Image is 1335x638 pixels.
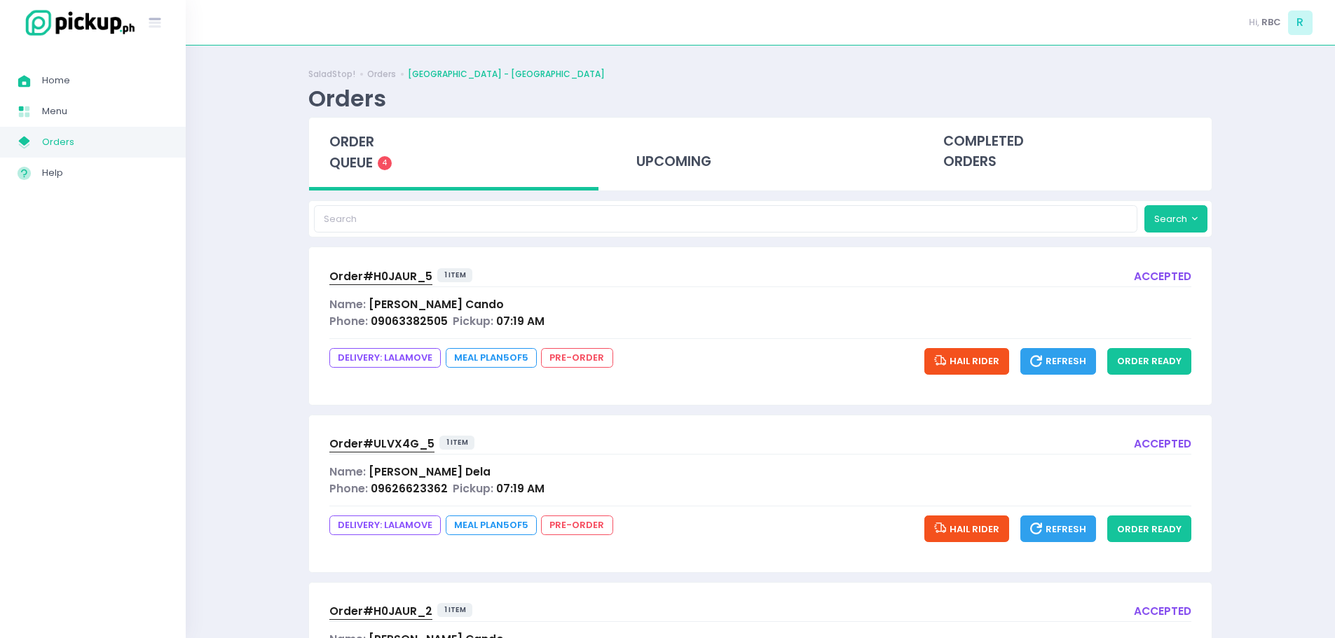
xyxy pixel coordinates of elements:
[42,71,168,90] span: Home
[1030,522,1086,536] span: Refresh
[1134,603,1191,622] div: accepted
[446,348,537,368] span: Meal Plan 5 of 5
[329,269,432,284] span: Order# H0JAUR_5
[541,515,612,535] span: pre-order
[1107,515,1191,542] button: order ready
[329,348,441,368] span: DELIVERY: lalamove
[371,314,448,328] span: 09063382505
[496,481,545,496] span: 07:19 AM
[439,436,475,450] span: 1 item
[367,68,396,81] a: Orders
[42,133,168,151] span: Orders
[329,515,441,535] span: DELIVERY: lalamove
[496,314,545,328] span: 07:19 AM
[446,515,537,535] span: Meal Plan 5 of 5
[1144,205,1207,232] button: Search
[329,481,368,496] span: Phone:
[369,464,491,479] span: [PERSON_NAME] Dela
[1288,11,1313,35] span: R
[934,522,999,536] span: Hail Rider
[42,164,168,182] span: Help
[408,68,605,81] a: [GEOGRAPHIC_DATA] - [GEOGRAPHIC_DATA]
[329,297,366,312] span: Name:
[453,314,493,328] span: Pickup:
[541,348,612,368] span: pre-order
[1107,348,1191,375] button: order ready
[453,481,493,496] span: Pickup:
[922,118,1212,186] div: completed orders
[329,132,374,172] span: order queue
[378,156,392,170] span: 4
[308,68,355,81] a: SaladStop!
[308,85,386,112] div: Orders
[329,464,366,479] span: Name:
[369,297,504,312] span: [PERSON_NAME] Cando
[329,314,368,328] span: Phone:
[1134,268,1191,287] div: accepted
[329,436,434,451] span: Order# ULVX4G_5
[934,354,999,368] span: Hail Rider
[437,268,473,282] span: 1 item
[437,603,473,617] span: 1 item
[371,481,448,496] span: 09626623362
[1261,15,1281,29] span: RBC
[1030,354,1086,368] span: Refresh
[18,8,137,38] img: logo
[1134,436,1191,455] div: accepted
[1249,15,1259,29] span: Hi,
[329,604,432,618] span: Order# H0JAUR_2
[616,118,905,186] div: upcoming
[42,102,168,120] span: Menu
[314,205,1138,232] input: Search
